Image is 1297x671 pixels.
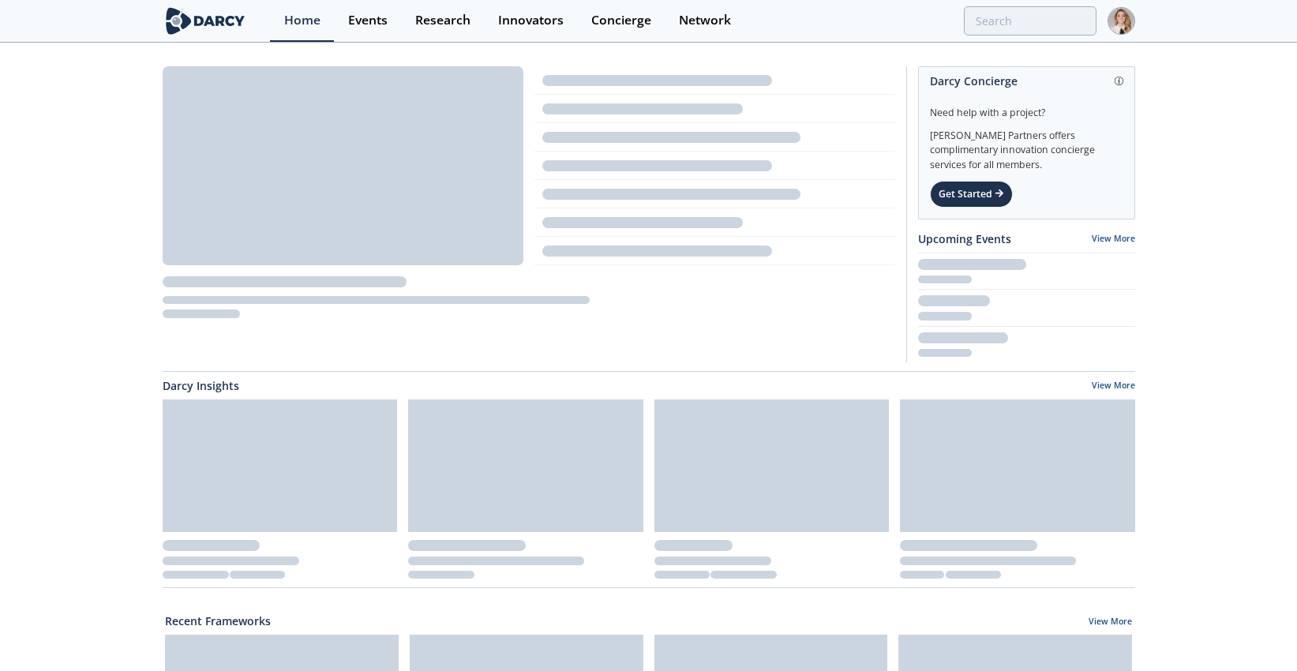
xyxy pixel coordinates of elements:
[1092,380,1135,394] a: View More
[284,14,321,27] div: Home
[1108,7,1135,35] img: Profile
[591,14,651,27] div: Concierge
[930,95,1123,120] div: Need help with a project?
[1115,77,1123,85] img: information.svg
[163,7,249,35] img: logo-wide.svg
[415,14,470,27] div: Research
[930,181,1013,208] div: Get Started
[348,14,388,27] div: Events
[165,613,271,629] a: Recent Frameworks
[498,14,564,27] div: Innovators
[163,377,239,394] a: Darcy Insights
[930,67,1123,95] div: Darcy Concierge
[1092,233,1135,244] a: View More
[1089,616,1132,630] a: View More
[1231,608,1281,655] iframe: chat widget
[918,231,1011,247] a: Upcoming Events
[930,120,1123,172] div: [PERSON_NAME] Partners offers complimentary innovation concierge services for all members.
[964,6,1096,36] input: Advanced Search
[679,14,731,27] div: Network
